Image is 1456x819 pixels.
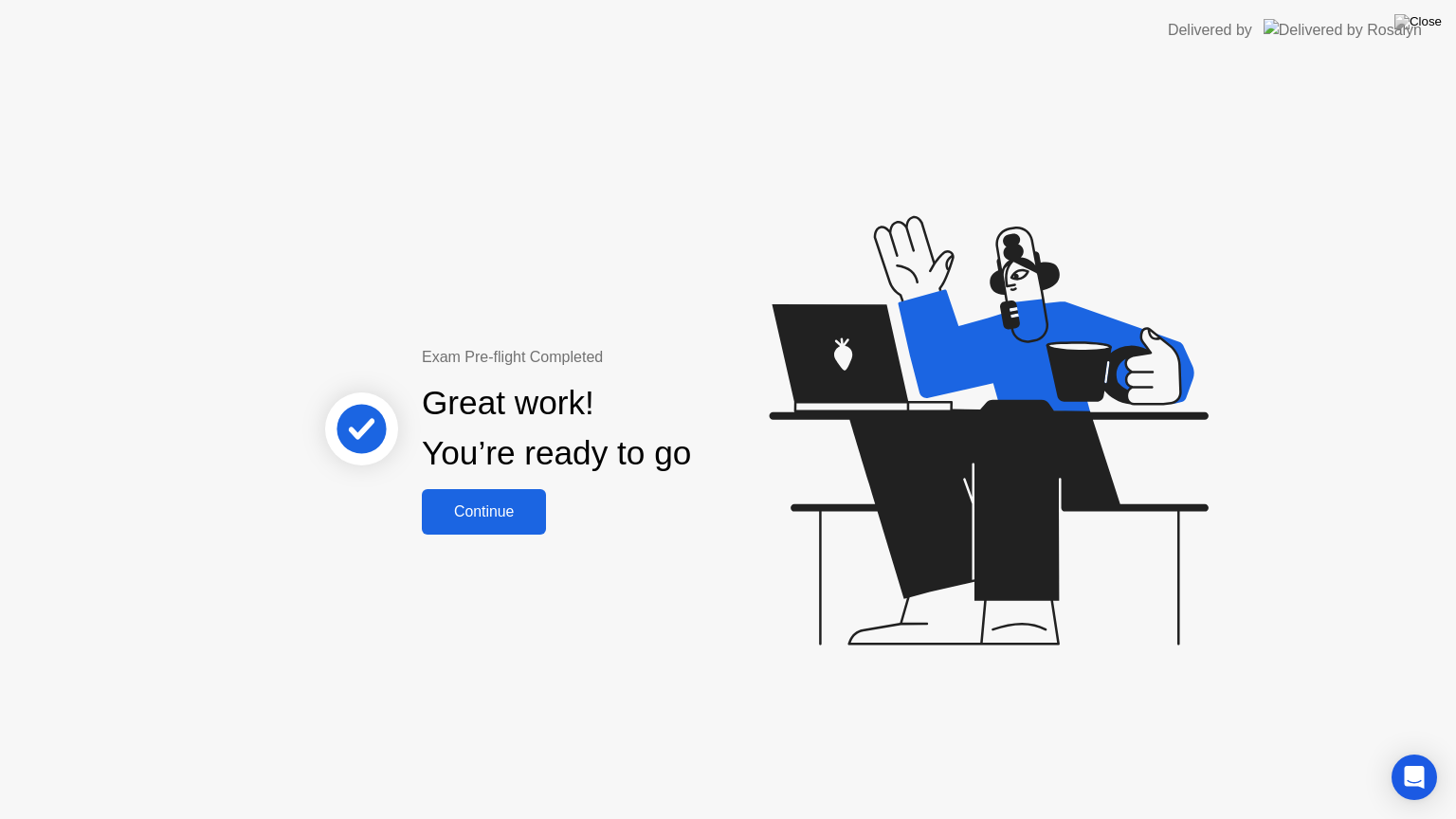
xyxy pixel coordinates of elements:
[1264,19,1422,41] img: Delivered by Rosalyn
[428,503,540,520] div: Continue
[1394,14,1442,29] img: Close
[422,346,813,369] div: Exam Pre-flight Completed
[1168,19,1252,42] div: Delivered by
[422,489,546,535] button: Continue
[1392,755,1437,800] div: Open Intercom Messenger
[422,378,691,479] div: Great work! You’re ready to go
